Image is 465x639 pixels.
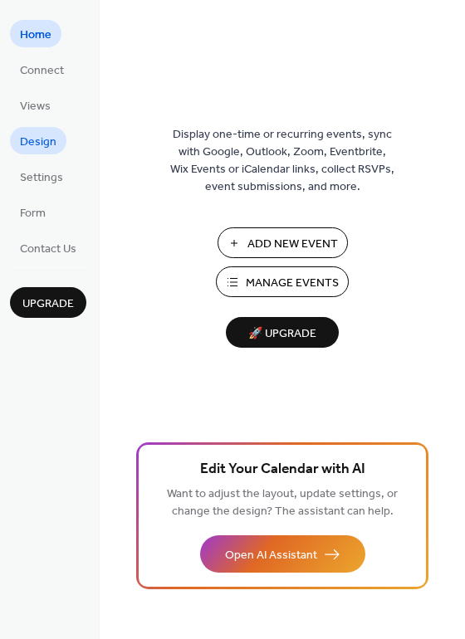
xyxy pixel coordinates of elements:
button: Add New Event [218,227,348,258]
span: Display one-time or recurring events, sync with Google, Outlook, Zoom, Eventbrite, Wix Events or ... [170,126,394,196]
span: Connect [20,62,64,80]
button: Open AI Assistant [200,535,365,573]
a: Design [10,127,66,154]
span: Add New Event [247,236,338,253]
span: Settings [20,169,63,187]
button: Manage Events [216,266,349,297]
span: Form [20,205,46,222]
a: Views [10,91,61,119]
span: Open AI Assistant [225,547,317,564]
span: 🚀 Upgrade [236,323,329,345]
a: Settings [10,163,73,190]
a: Connect [10,56,74,83]
a: Contact Us [10,234,86,261]
span: Want to adjust the layout, update settings, or change the design? The assistant can help. [167,483,398,523]
a: Form [10,198,56,226]
span: Manage Events [246,275,339,292]
span: Edit Your Calendar with AI [200,458,365,481]
span: Design [20,134,56,151]
span: Contact Us [20,241,76,258]
button: 🚀 Upgrade [226,317,339,348]
a: Home [10,20,61,47]
span: Upgrade [22,295,74,313]
span: Views [20,98,51,115]
button: Upgrade [10,287,86,318]
span: Home [20,27,51,44]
